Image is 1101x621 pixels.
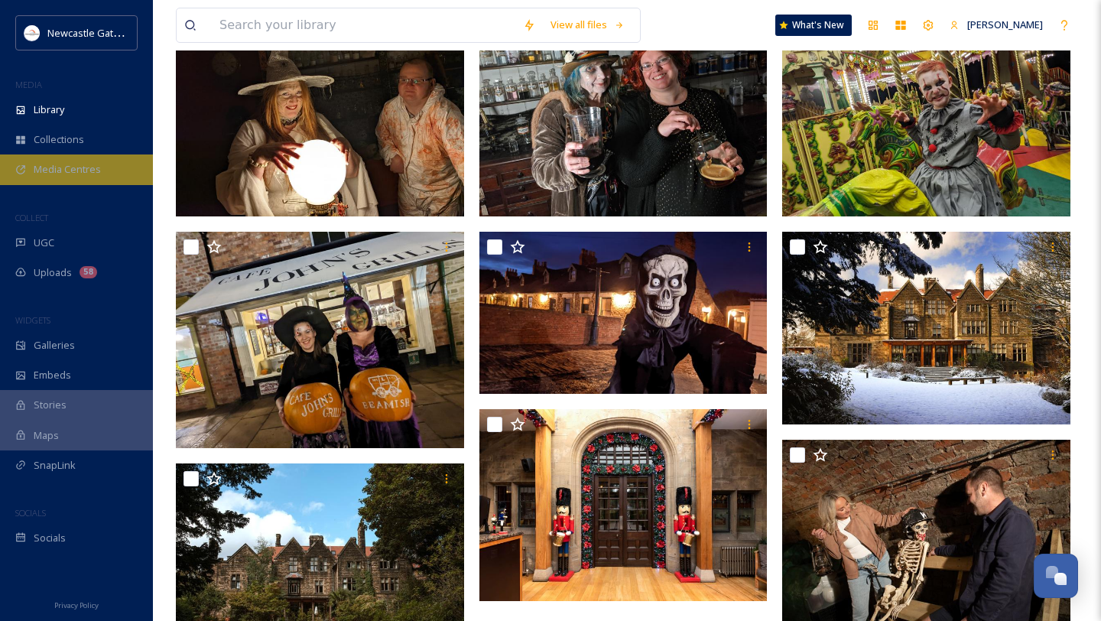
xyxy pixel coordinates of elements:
span: Privacy Policy [54,600,99,610]
span: [PERSON_NAME] [967,18,1043,31]
span: SOCIALS [15,507,46,519]
img: Halloween at Christmas (5).jpg [479,409,768,602]
span: Newcastle Gateshead Initiative [47,25,188,40]
a: View all files [543,10,632,40]
span: Socials [34,531,66,545]
img: Halloween at Christmas (3).jpg [782,232,1070,425]
input: Search your library [212,8,515,42]
span: UGC [34,236,54,250]
span: COLLECT [15,212,48,223]
span: SnapLink [34,458,76,473]
img: DqD9wEUd_400x400.jpg [24,25,40,41]
img: Halloween at Christmas (9).jpg [479,232,768,394]
span: Collections [34,132,84,147]
span: MEDIA [15,79,42,90]
span: Library [34,102,64,117]
span: Stories [34,398,67,412]
span: Maps [34,428,59,443]
span: Galleries [34,338,75,353]
a: Privacy Policy [54,595,99,613]
a: What's New [775,15,852,36]
div: 58 [80,266,97,278]
span: Media Centres [34,162,101,177]
span: Uploads [34,265,72,280]
span: Embeds [34,368,71,382]
span: WIDGETS [15,314,50,326]
img: Halloween at Christmas (4).jpg [176,232,464,448]
button: Open Chat [1034,554,1078,598]
a: [PERSON_NAME] [942,10,1051,40]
